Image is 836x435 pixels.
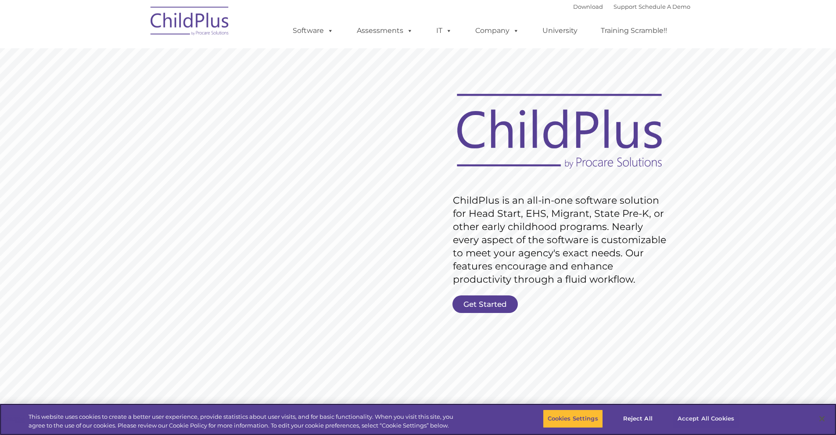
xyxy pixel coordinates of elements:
button: Reject All [610,410,665,428]
img: ChildPlus by Procare Solutions [146,0,234,44]
button: Accept All Cookies [673,410,739,428]
a: Assessments [348,22,422,40]
a: Schedule A Demo [639,3,690,10]
a: Get Started [452,295,518,313]
a: Support [614,3,637,10]
button: Close [812,409,832,428]
div: This website uses cookies to create a better user experience, provide statistics about user visit... [29,413,460,430]
font: | [573,3,690,10]
a: Company [466,22,528,40]
a: University [534,22,586,40]
a: Software [284,22,342,40]
a: Training Scramble!! [592,22,676,40]
a: Download [573,3,603,10]
button: Cookies Settings [543,410,603,428]
a: IT [427,22,461,40]
rs-layer: ChildPlus is an all-in-one software solution for Head Start, EHS, Migrant, State Pre-K, or other ... [453,194,671,286]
